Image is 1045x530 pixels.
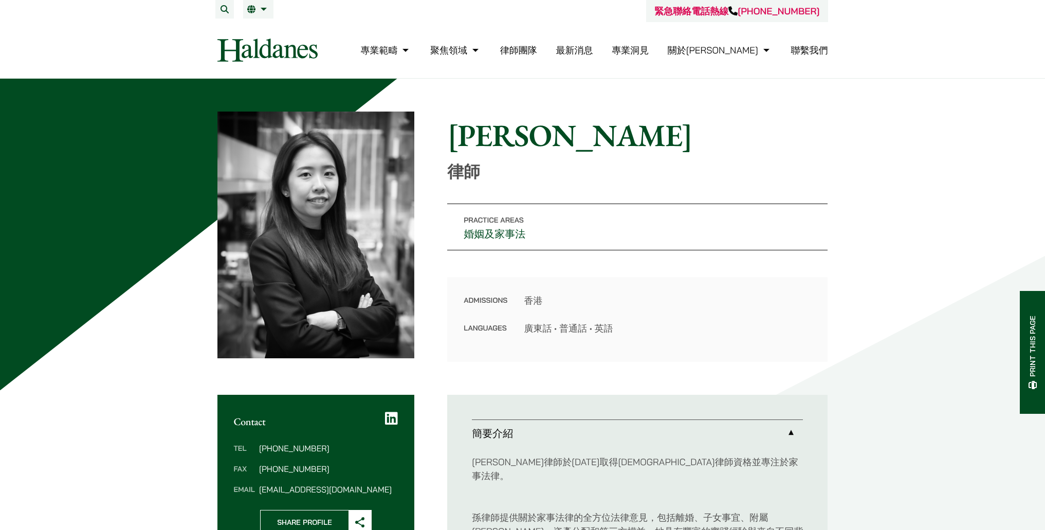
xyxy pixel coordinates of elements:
[556,44,593,56] a: 最新消息
[447,117,828,154] h1: [PERSON_NAME]
[217,39,318,62] img: Logo of Haldanes
[234,444,255,465] dt: Tel
[259,485,398,494] dd: [EMAIL_ADDRESS][DOMAIN_NAME]
[472,420,803,447] a: 簡要介紹
[259,444,398,452] dd: [PHONE_NUMBER]
[791,44,828,56] a: 聯繫我們
[668,44,772,56] a: 關於何敦
[524,294,811,307] dd: 香港
[464,215,524,225] span: Practice Areas
[464,227,525,241] a: 婚姻及家事法
[464,321,507,335] dt: Languages
[524,321,811,335] dd: 廣東話 • 普通話 • 英語
[234,485,255,494] dt: Email
[654,5,819,17] a: 緊急聯絡電話熱線[PHONE_NUMBER]
[500,44,537,56] a: 律師團隊
[234,415,398,428] h2: Contact
[259,465,398,473] dd: [PHONE_NUMBER]
[430,44,481,56] a: 聚焦領域
[447,162,828,181] p: 律師
[385,411,398,426] a: LinkedIn
[360,44,411,56] a: 專業範疇
[247,5,269,13] a: 繁
[234,465,255,485] dt: Fax
[464,294,507,321] dt: Admissions
[472,455,803,483] p: [PERSON_NAME]律師於[DATE]取得[DEMOGRAPHIC_DATA]律師資格並專注於家事法律。
[612,44,649,56] a: 專業洞見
